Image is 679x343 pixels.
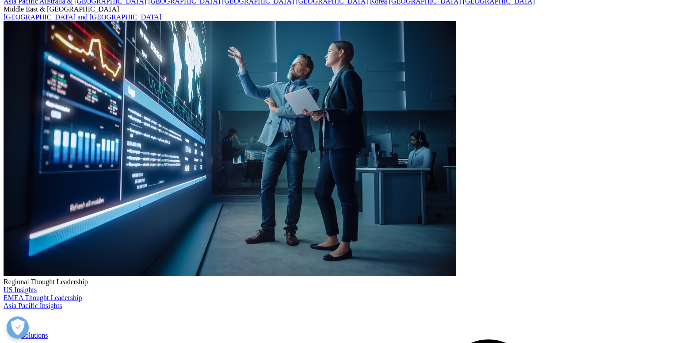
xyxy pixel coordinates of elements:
a: [GEOGRAPHIC_DATA] and [GEOGRAPHIC_DATA] [4,13,161,21]
a: US Insights [4,286,37,293]
img: IQVIA Healthcare Information Technology and Pharma Clinical Research Company [4,310,74,323]
button: 打开偏好 [7,316,29,339]
div: Regional Thought Leadership [4,278,675,286]
a: EMEA Thought Leadership [4,294,82,301]
a: Solutions [21,331,48,339]
div: Middle East & [GEOGRAPHIC_DATA] [4,5,675,13]
a: Asia Pacific Insights [4,302,62,309]
img: 2093_analyzing-data-using-big-screen-display-and-laptop.png [4,21,456,276]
